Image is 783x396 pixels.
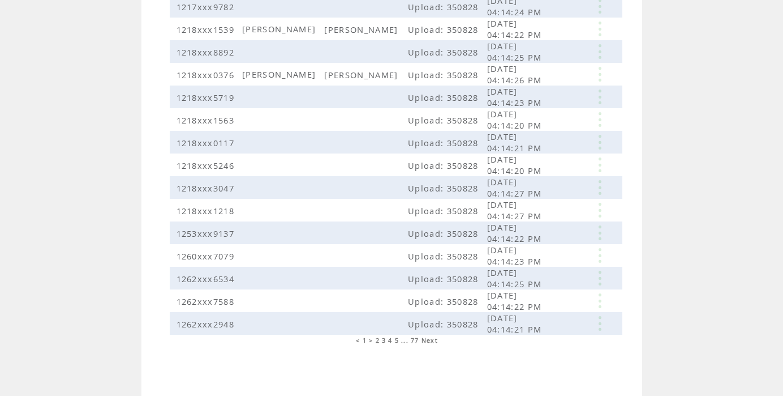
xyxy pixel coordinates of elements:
[408,205,481,216] span: Upload: 350828
[242,23,319,35] span: [PERSON_NAME]
[177,250,238,262] span: 1260xxx7079
[408,114,481,126] span: Upload: 350828
[408,1,481,12] span: Upload: 350828
[401,337,408,344] span: ...
[411,337,419,344] a: 77
[408,228,481,239] span: Upload: 350828
[177,46,238,58] span: 1218xxx8892
[395,337,399,344] a: 5
[487,312,545,335] span: [DATE] 04:14:21 PM
[487,18,545,40] span: [DATE] 04:14:22 PM
[408,24,481,35] span: Upload: 350828
[408,296,481,307] span: Upload: 350828
[408,182,481,194] span: Upload: 350828
[487,244,545,267] span: [DATE] 04:14:23 PM
[177,92,238,103] span: 1218xxx5719
[487,289,545,312] span: [DATE] 04:14:22 PM
[487,154,545,176] span: [DATE] 04:14:20 PM
[177,228,238,239] span: 1253xxx9137
[408,318,481,330] span: Upload: 350828
[408,46,481,58] span: Upload: 350828
[487,199,545,222] span: [DATE] 04:14:27 PM
[356,337,373,344] span: < 1 >
[408,160,481,171] span: Upload: 350828
[408,273,481,284] span: Upload: 350828
[177,69,238,80] span: 1218xxx0376
[487,222,545,244] span: [DATE] 04:14:22 PM
[177,137,238,148] span: 1218xxx0117
[376,337,380,344] a: 2
[487,86,545,108] span: [DATE] 04:14:23 PM
[177,1,238,12] span: 1217xxx9782
[408,137,481,148] span: Upload: 350828
[324,24,401,35] span: [PERSON_NAME]
[408,69,481,80] span: Upload: 350828
[421,337,438,344] a: Next
[242,69,319,80] span: [PERSON_NAME]
[487,176,545,199] span: [DATE] 04:14:27 PM
[388,337,392,344] a: 4
[487,267,545,289] span: [DATE] 04:14:25 PM
[177,24,238,35] span: 1218xxx1539
[487,63,545,86] span: [DATE] 04:14:26 PM
[177,160,238,171] span: 1218xxx5246
[177,205,238,216] span: 1218xxx1218
[487,40,545,63] span: [DATE] 04:14:25 PM
[177,318,238,330] span: 1262xxx2948
[177,114,238,126] span: 1218xxx1563
[408,92,481,103] span: Upload: 350828
[177,273,238,284] span: 1262xxx6534
[324,69,401,80] span: [PERSON_NAME]
[382,337,386,344] a: 3
[487,108,545,131] span: [DATE] 04:14:20 PM
[408,250,481,262] span: Upload: 350828
[487,131,545,154] span: [DATE] 04:14:21 PM
[177,296,238,307] span: 1262xxx7588
[177,182,238,194] span: 1218xxx3047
